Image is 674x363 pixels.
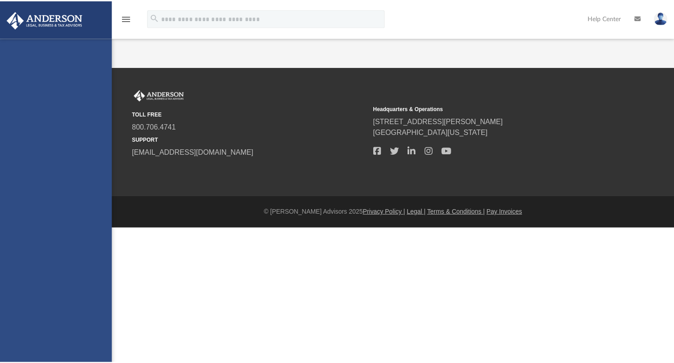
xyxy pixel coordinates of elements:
a: [EMAIL_ADDRESS][DOMAIN_NAME] [133,148,255,156]
i: search [150,12,160,22]
a: Pay Invoices [490,208,525,215]
a: [GEOGRAPHIC_DATA][US_STATE] [375,128,491,136]
a: menu [122,17,132,23]
img: Anderson Advisors Platinum Portal [133,90,187,101]
small: SUPPORT [133,135,369,143]
a: Legal | [410,208,429,215]
i: menu [122,13,132,23]
img: User Pic [658,11,672,24]
small: TOLL FREE [133,110,369,118]
a: Privacy Policy | [365,208,408,215]
a: [STREET_ADDRESS][PERSON_NAME] [375,117,506,125]
a: 800.706.4741 [133,123,177,130]
a: Terms & Conditions | [430,208,488,215]
img: Anderson Advisors Platinum Portal [4,11,86,28]
small: Headquarters & Operations [375,105,612,113]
